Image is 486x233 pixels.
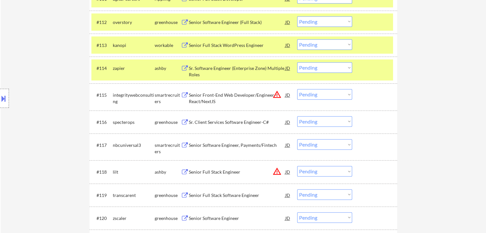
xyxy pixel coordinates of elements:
div: Senior Front-End Web Developer/Engineer -React/NextJS [189,92,285,104]
button: warning_amber [273,167,282,176]
div: zscaler [113,215,155,222]
div: Senior Full Stack Engineer [189,169,285,175]
div: JD [285,62,291,74]
div: Senior Software Engineer [189,215,285,222]
div: greenhouse [155,119,181,125]
div: zapier [113,65,155,71]
div: Sr. Client Services Software Engineer-C# [189,119,285,125]
div: greenhouse [155,215,181,222]
div: integritywebconsulting [113,92,155,104]
div: Senior Software Engineer (Full Stack) [189,19,285,26]
div: JD [285,212,291,224]
div: ashby [155,65,181,71]
div: JD [285,16,291,28]
div: overstory [113,19,155,26]
div: nbcuniversal3 [113,142,155,148]
div: transcarent [113,192,155,199]
div: JD [285,139,291,151]
div: JD [285,166,291,177]
div: smartrecruiters [155,92,181,104]
div: greenhouse [155,19,181,26]
div: Sr. Software Engineer (Enterprise Zone) Multiple Roles [189,65,285,78]
div: JD [285,189,291,201]
div: smartrecruiters [155,142,181,154]
div: JD [285,39,291,51]
div: Senior Full Stack WordPress Engineer [189,42,285,49]
div: Senior Software Engineer, Payments/Fintech [189,142,285,148]
div: #119 [96,192,108,199]
div: kanopi [113,42,155,49]
div: lilt [113,169,155,175]
div: JD [285,116,291,128]
div: specterops [113,119,155,125]
div: greenhouse [155,192,181,199]
div: ashby [155,169,181,175]
div: workable [155,42,181,49]
div: JD [285,89,291,101]
button: warning_amber [273,90,282,99]
div: Senior Full Stack Software Engineer [189,192,285,199]
div: #120 [96,215,108,222]
div: #112 [96,19,108,26]
div: #118 [96,169,108,175]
